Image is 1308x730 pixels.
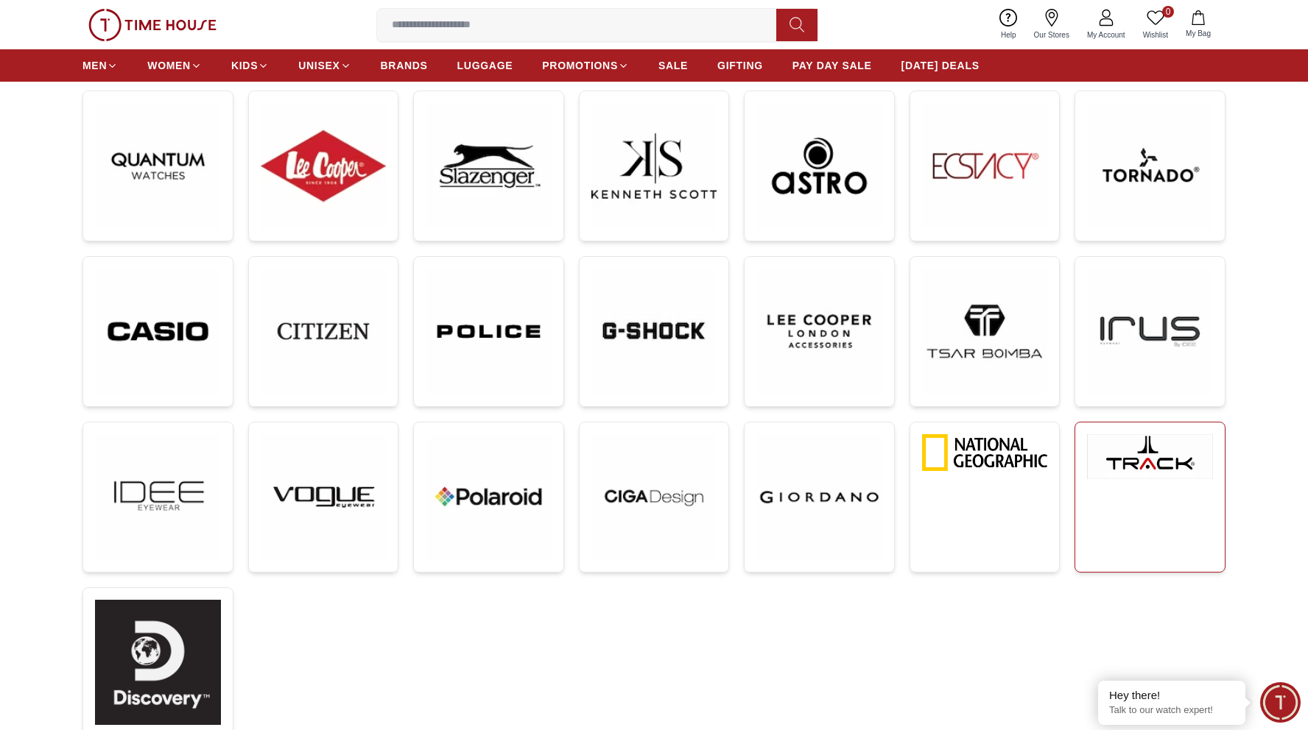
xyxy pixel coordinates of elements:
span: MEN [82,58,107,73]
span: Our Stores [1028,29,1075,40]
img: ... [95,103,221,229]
a: [DATE] DEALS [901,52,980,79]
img: ... [261,103,387,229]
img: ... [591,434,717,560]
div: Chat Widget [1260,682,1301,723]
img: ... [95,269,221,395]
img: ... [426,269,552,395]
a: WOMEN [147,52,202,79]
a: PAY DAY SALE [792,52,872,79]
span: Help [995,29,1022,40]
img: ... [95,600,221,726]
span: Wishlist [1137,29,1174,40]
span: GIFTING [717,58,763,73]
a: MEN [82,52,118,79]
a: SALE [658,52,688,79]
img: ... [922,434,1048,471]
p: Talk to our watch expert! [1109,704,1234,717]
span: SALE [658,58,688,73]
span: BRANDS [381,58,428,73]
span: 0 [1162,6,1174,18]
div: Hey there! [1109,688,1234,703]
a: Help [992,6,1025,43]
a: LUGGAGE [457,52,513,79]
button: My Bag [1177,7,1220,42]
img: ... [95,434,221,560]
span: My Account [1081,29,1131,40]
span: UNISEX [298,58,340,73]
img: ... [756,269,882,394]
img: ... [756,434,882,560]
img: ... [426,434,552,560]
img: ... [1087,434,1213,479]
img: ... [88,9,217,41]
img: ... [261,269,387,394]
a: UNISEX [298,52,351,79]
a: PROMOTIONS [542,52,629,79]
span: KIDS [231,58,258,73]
a: 0Wishlist [1134,6,1177,43]
img: ... [1087,269,1213,394]
span: [DATE] DEALS [901,58,980,73]
a: KIDS [231,52,269,79]
img: ... [922,269,1048,394]
img: ... [1087,103,1213,229]
a: BRANDS [381,52,428,79]
span: LUGGAGE [457,58,513,73]
span: My Bag [1180,28,1217,39]
img: ... [591,269,717,394]
a: Our Stores [1025,6,1078,43]
a: GIFTING [717,52,763,79]
img: ... [922,103,1048,229]
span: WOMEN [147,58,191,73]
img: ... [756,103,882,229]
img: ... [426,103,552,229]
img: ... [591,103,717,229]
span: PAY DAY SALE [792,58,872,73]
span: PROMOTIONS [542,58,618,73]
img: ... [261,434,387,560]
